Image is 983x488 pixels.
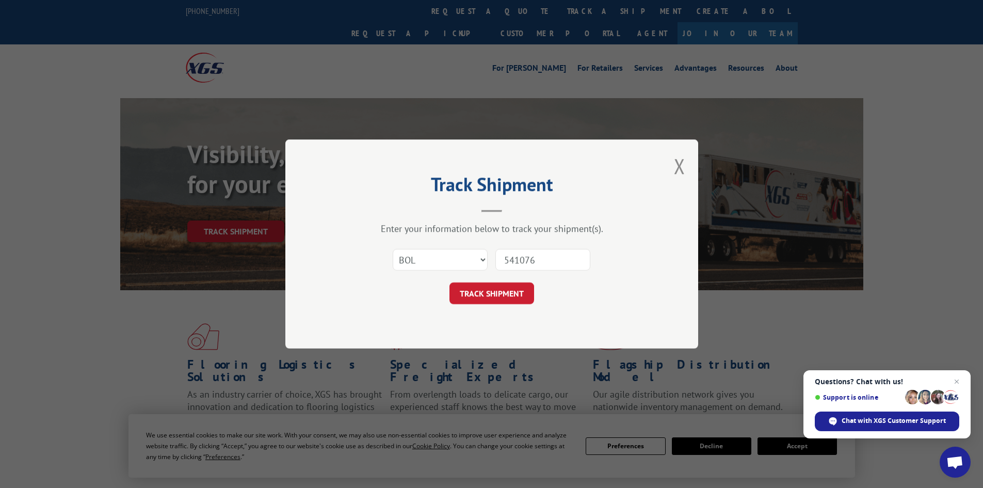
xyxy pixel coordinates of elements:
[815,393,901,401] span: Support is online
[337,177,647,197] h2: Track Shipment
[815,412,959,431] div: Chat with XGS Customer Support
[449,282,534,304] button: TRACK SHIPMENT
[815,377,959,386] span: Questions? Chat with us!
[674,152,685,180] button: Close modal
[940,447,971,478] div: Open chat
[337,223,647,234] div: Enter your information below to track your shipment(s).
[495,249,590,271] input: Number(s)
[842,416,946,426] span: Chat with XGS Customer Support
[950,375,963,388] span: Close chat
